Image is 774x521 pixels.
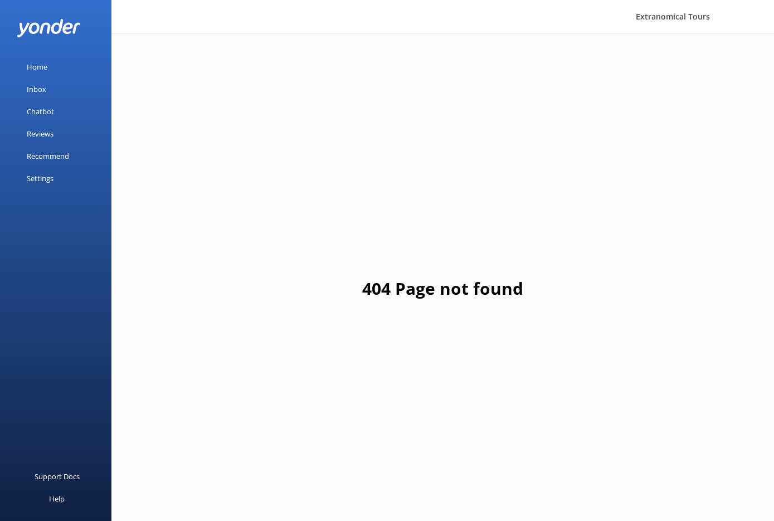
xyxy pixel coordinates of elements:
[49,488,65,510] div: Help
[35,465,80,488] div: Support Docs
[27,56,47,78] div: Home
[27,167,53,189] div: Settings
[362,275,523,302] h1: 404 Page not found
[27,100,54,123] div: Chatbot
[27,123,53,145] div: Reviews
[17,19,81,37] img: yonder-white-logo.png
[27,145,69,167] div: Recommend
[27,78,46,100] div: Inbox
